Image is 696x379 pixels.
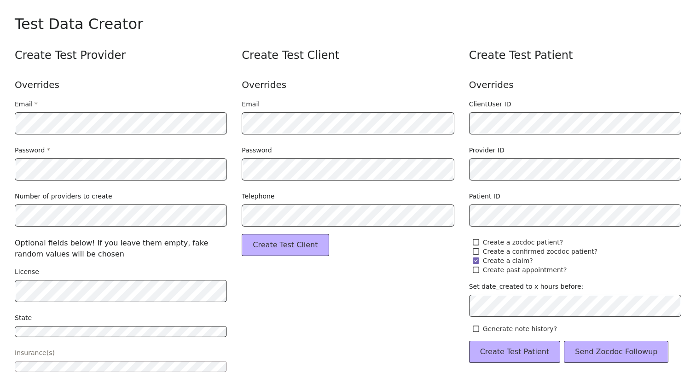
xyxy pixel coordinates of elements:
[469,146,505,155] label: Provider ID
[15,99,38,109] label: Email
[469,192,500,201] label: Patient ID
[242,48,454,63] div: Create Test Client
[15,313,32,322] label: State
[15,361,227,372] button: open menu
[483,265,567,274] span: Create past appointment?
[242,234,329,256] button: Create Test Client
[15,326,227,337] button: open menu
[15,146,50,155] label: Password
[469,99,511,109] label: ClientUser ID
[242,77,454,92] div: Overrides
[483,247,598,256] span: Create a confirmed zocdoc patient?
[15,267,39,276] label: License
[15,192,112,201] label: Number of providers to create
[469,282,584,291] label: Set date_created to x hours before:
[15,48,227,63] div: Create Test Provider
[469,341,561,363] button: Create Test Patient
[242,99,260,109] label: Email
[483,238,563,247] span: Create a zocdoc patient?
[15,77,227,92] div: Overrides
[469,77,681,92] div: Overrides
[15,15,681,33] div: Test Data Creator
[15,348,55,357] label: Insurance(s)
[483,324,557,333] span: Generate note history?
[469,48,681,63] div: Create Test Patient
[242,146,272,155] label: Password
[483,256,533,265] span: Create a claim?
[564,341,668,363] button: Send Zocdoc Followup
[242,192,274,201] label: Telephone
